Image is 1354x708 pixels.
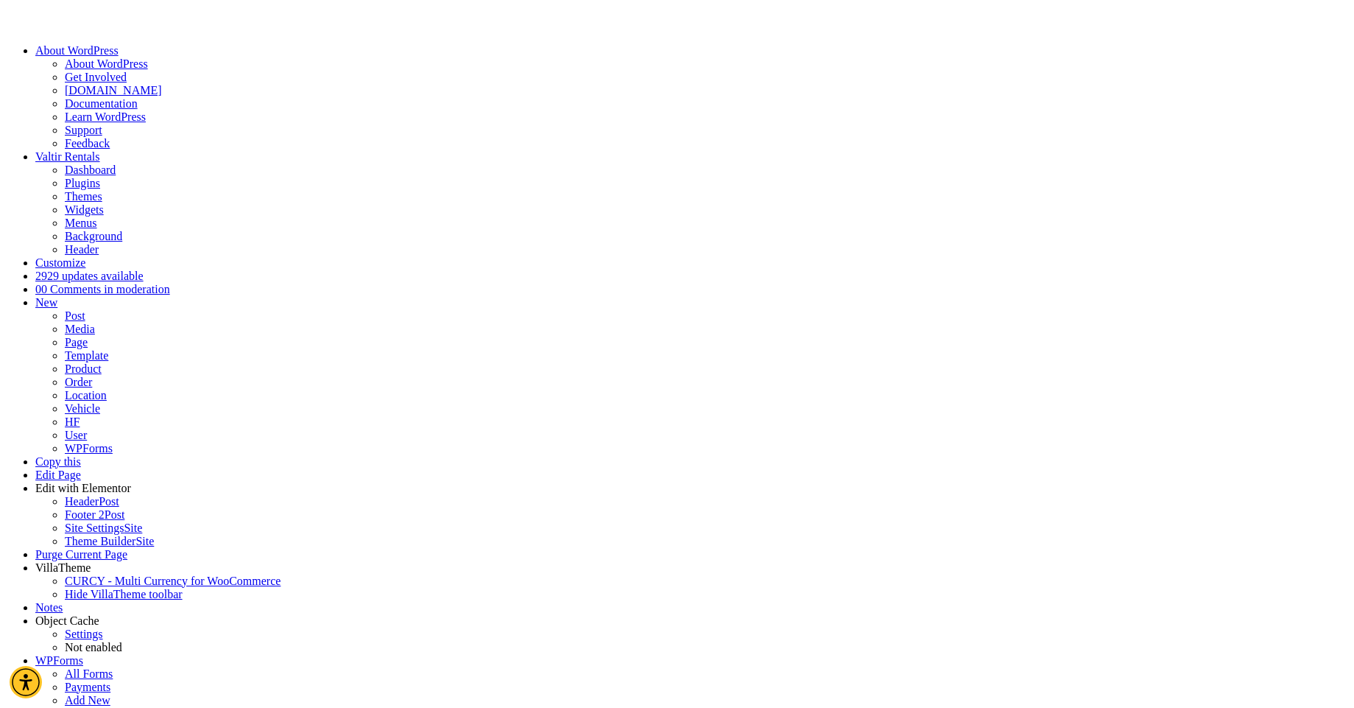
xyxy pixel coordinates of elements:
[35,190,1348,256] ul: Valtir Rentals
[65,217,97,229] a: Menus
[65,164,116,176] a: Dashboard
[65,230,122,242] a: Background
[65,442,113,455] a: WPForms
[35,309,1348,455] ul: New
[41,283,170,295] span: 0 Comments in moderation
[35,548,127,561] a: Purge Current Page
[65,628,103,640] a: Settings
[35,601,63,614] a: Notes
[35,482,131,494] span: Edit with Elementor
[35,84,1348,150] ul: About WordPress
[65,522,124,534] span: Site Settings
[65,137,110,150] a: Feedback
[65,190,102,203] a: Themes
[47,270,144,282] span: 29 updates available
[65,535,135,547] span: Theme Builder
[65,124,102,136] a: Support
[65,495,119,508] a: HeaderPost
[65,416,80,428] a: HF
[65,522,142,534] a: Site SettingsSite
[35,164,1348,190] ul: Valtir Rentals
[65,402,100,415] a: Vehicle
[65,57,148,70] a: About WordPress
[65,243,99,256] a: Header
[35,150,100,163] a: Valtir Rentals
[65,84,162,97] a: [DOMAIN_NAME]
[35,654,83,667] a: WPForms
[35,256,85,269] a: Customize
[65,508,124,521] a: Footer 2Post
[35,296,57,309] span: New
[135,535,154,547] span: Site
[35,57,1348,84] ul: About WordPress
[65,71,127,83] a: Get Involved
[65,349,108,362] a: Template
[65,376,92,388] a: Order
[35,614,1348,628] div: Object Cache
[35,469,81,481] a: Edit Page
[65,203,104,216] a: Widgets
[10,666,42,698] div: Accessibility Menu
[124,522,142,534] span: Site
[65,681,110,693] a: Payments
[65,429,87,441] a: User
[35,44,119,57] span: About WordPress
[35,270,47,282] span: 29
[65,535,154,547] a: Theme BuilderSite
[65,309,85,322] a: Post
[65,362,102,375] a: Product
[65,667,113,680] a: All Forms
[35,283,41,295] span: 0
[65,508,105,521] span: Footer 2
[65,495,99,508] span: Header
[65,641,1348,654] div: Status: Not enabled
[99,495,119,508] span: Post
[65,323,95,335] a: Media
[65,694,110,707] a: Add New
[65,588,183,600] span: Hide VillaTheme toolbar
[35,455,81,468] a: Copy this
[65,177,100,189] a: Plugins
[65,111,146,123] a: Learn WordPress
[65,336,88,348] a: Page
[65,97,138,110] a: Documentation
[65,389,107,402] a: Location
[65,575,281,587] a: CURCY - Multi Currency for WooCommerce
[105,508,125,521] span: Post
[35,561,1348,575] div: VillaTheme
